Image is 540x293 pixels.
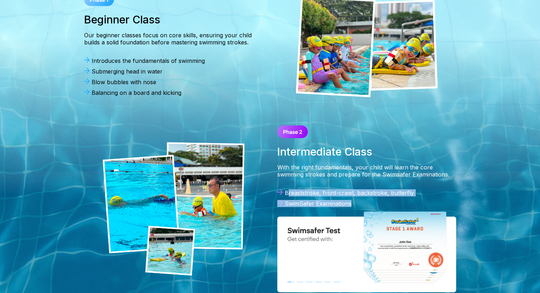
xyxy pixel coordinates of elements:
img: Arrow [84,89,90,95]
div: Beginner Class [84,13,263,26]
img: Arrow [84,57,90,63]
div: Blow bubbles with nose [84,78,263,86]
img: SwimSafer Stage 1 Award certificate [277,211,456,292]
img: coach teaching a kid's swimming lesson in Singapore [103,142,245,276]
div: Intermediate Class [277,145,456,158]
img: Arrow [277,189,283,195]
img: Arrow [84,78,90,84]
img: Phase 2 [277,125,308,138]
img: Arrow [84,68,90,74]
div: Introduces the fundamentals of swimming [84,57,263,64]
div: With the right fundamentals, your child will learn the core swimming strokes and prepare for the ... [277,164,456,178]
img: Arrow [277,200,283,206]
div: Our beginner classes focus on core skills, ensuring your child builds a solid foundation before m... [84,32,263,46]
div: Breaststroke, front-crawl, backstroke, butterfly [277,189,456,196]
div: Submerging head in water [84,68,263,75]
div: Balancing on a board and kicking [84,89,263,96]
div: SwimSafer Examinations [277,200,456,207]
